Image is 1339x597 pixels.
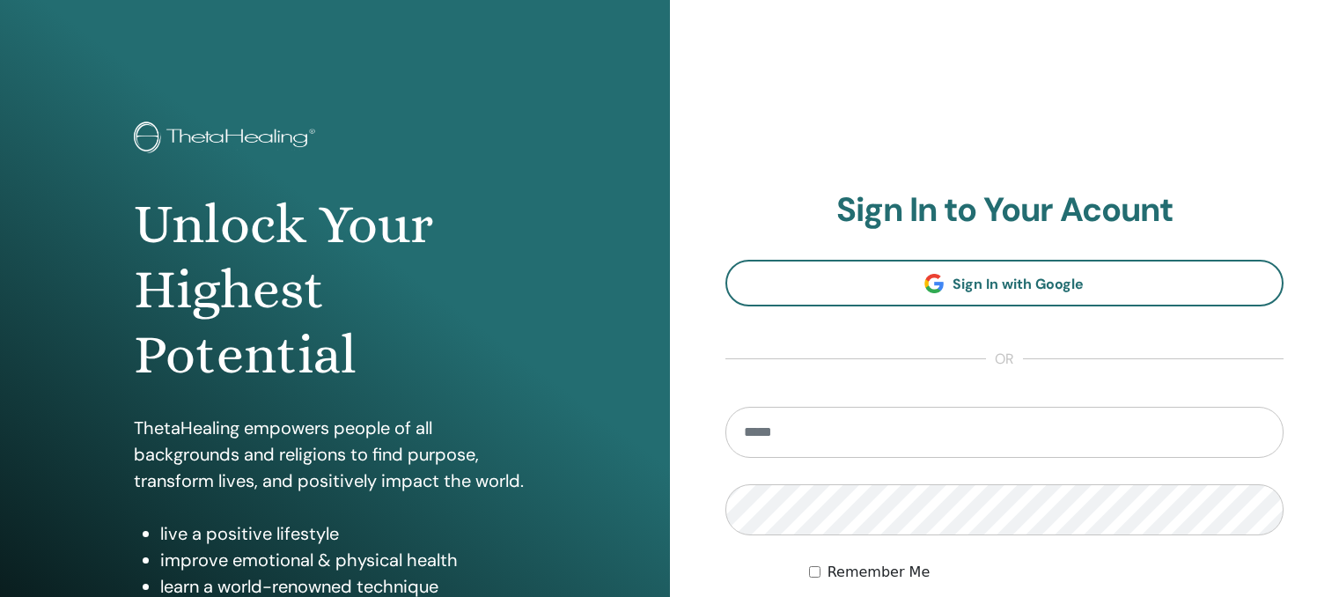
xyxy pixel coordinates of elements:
[725,260,1284,306] a: Sign In with Google
[160,520,536,547] li: live a positive lifestyle
[134,415,536,494] p: ThetaHealing empowers people of all backgrounds and religions to find purpose, transform lives, a...
[809,562,1284,583] div: Keep me authenticated indefinitely or until I manually logout
[986,349,1023,370] span: or
[828,562,931,583] label: Remember Me
[725,190,1284,231] h2: Sign In to Your Acount
[134,192,536,388] h1: Unlock Your Highest Potential
[160,547,536,573] li: improve emotional & physical health
[953,275,1084,293] span: Sign In with Google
